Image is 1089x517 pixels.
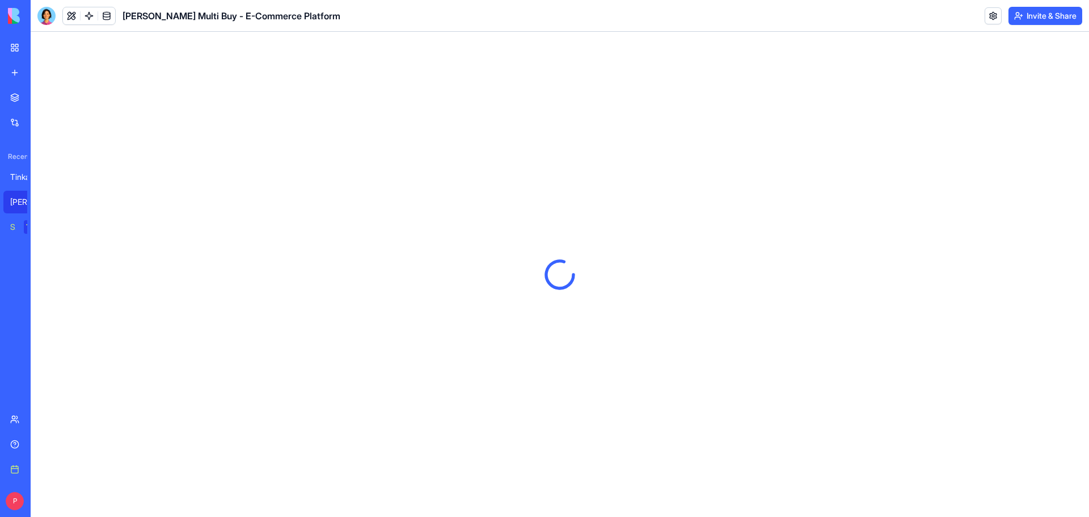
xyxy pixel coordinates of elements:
div: Social Media Content Generator [10,221,16,233]
div: [PERSON_NAME] Multi Buy - E-Commerce Platform [10,196,42,208]
button: Invite & Share [1008,7,1082,25]
span: P [6,492,24,510]
a: [PERSON_NAME] Multi Buy - E-Commerce Platform [3,191,49,213]
a: Tinkatop [3,166,49,188]
div: TRY [24,220,42,234]
img: logo [8,8,78,24]
a: Social Media Content GeneratorTRY [3,216,49,238]
div: Tinkatop [10,171,42,183]
span: [PERSON_NAME] Multi Buy - E-Commerce Platform [123,9,340,23]
span: Recent [3,152,27,161]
